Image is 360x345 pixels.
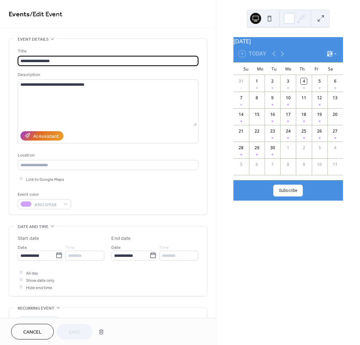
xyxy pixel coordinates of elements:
div: 1 [254,78,260,84]
div: 6 [254,161,260,168]
button: Cancel [11,324,54,339]
div: 11 [301,95,307,101]
div: 17 [285,111,291,118]
div: 24 [285,128,291,134]
div: 4 [301,78,307,84]
span: Date [111,244,121,251]
div: End date [111,235,131,242]
div: 19 [316,111,323,118]
span: Time [159,244,169,251]
div: Mo [253,62,267,75]
span: Show date only [26,277,54,284]
div: 13 [332,95,338,101]
div: 4 [332,145,338,151]
div: 14 [238,111,244,118]
span: Link to Google Maps [26,176,64,183]
span: #9013FE68 [34,201,60,208]
div: 29 [254,145,260,151]
div: Sa [323,62,337,75]
div: 27 [332,128,338,134]
div: Title [18,48,197,55]
div: AI Assistant [33,133,59,140]
div: Tu [267,62,281,75]
div: Su [239,62,253,75]
div: Th [295,62,309,75]
div: Description [18,71,197,78]
div: 9 [269,95,276,101]
div: 26 [316,128,323,134]
div: 9 [301,161,307,168]
div: 7 [269,161,276,168]
div: 8 [285,161,291,168]
div: Event color [18,191,70,198]
span: Date [18,244,27,251]
div: 3 [285,78,291,84]
div: 2 [269,78,276,84]
div: 23 [269,128,276,134]
span: Hide end time [26,284,52,291]
button: AI Assistant [20,131,63,141]
div: 10 [316,161,323,168]
span: Time [65,244,75,251]
span: Event details [18,36,49,43]
div: 12 [316,95,323,101]
div: 22 [254,128,260,134]
div: 28 [238,145,244,151]
span: Recurring event [18,305,54,312]
div: 1 [285,145,291,151]
a: Events [9,8,30,21]
div: 7 [238,95,244,101]
div: Location [18,152,197,159]
div: 30 [269,145,276,151]
div: Start date [18,235,39,242]
span: Cancel [23,329,42,336]
div: 10 [285,95,291,101]
div: 5 [238,161,244,168]
div: 6 [332,78,338,84]
span: Date and time [18,223,49,230]
div: 15 [254,111,260,118]
div: 11 [332,161,338,168]
div: 21 [238,128,244,134]
div: 16 [269,111,276,118]
div: 25 [301,128,307,134]
div: 31 [238,78,244,84]
div: 2 [301,145,307,151]
span: All day [26,269,38,277]
div: 18 [301,111,307,118]
div: We [281,62,295,75]
div: [DATE] [233,37,343,45]
div: 8 [254,95,260,101]
div: Fr [309,62,324,75]
div: 20 [332,111,338,118]
button: Subscribe [273,185,303,196]
div: 5 [316,78,323,84]
span: / Edit Event [30,8,62,21]
div: 3 [316,145,323,151]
